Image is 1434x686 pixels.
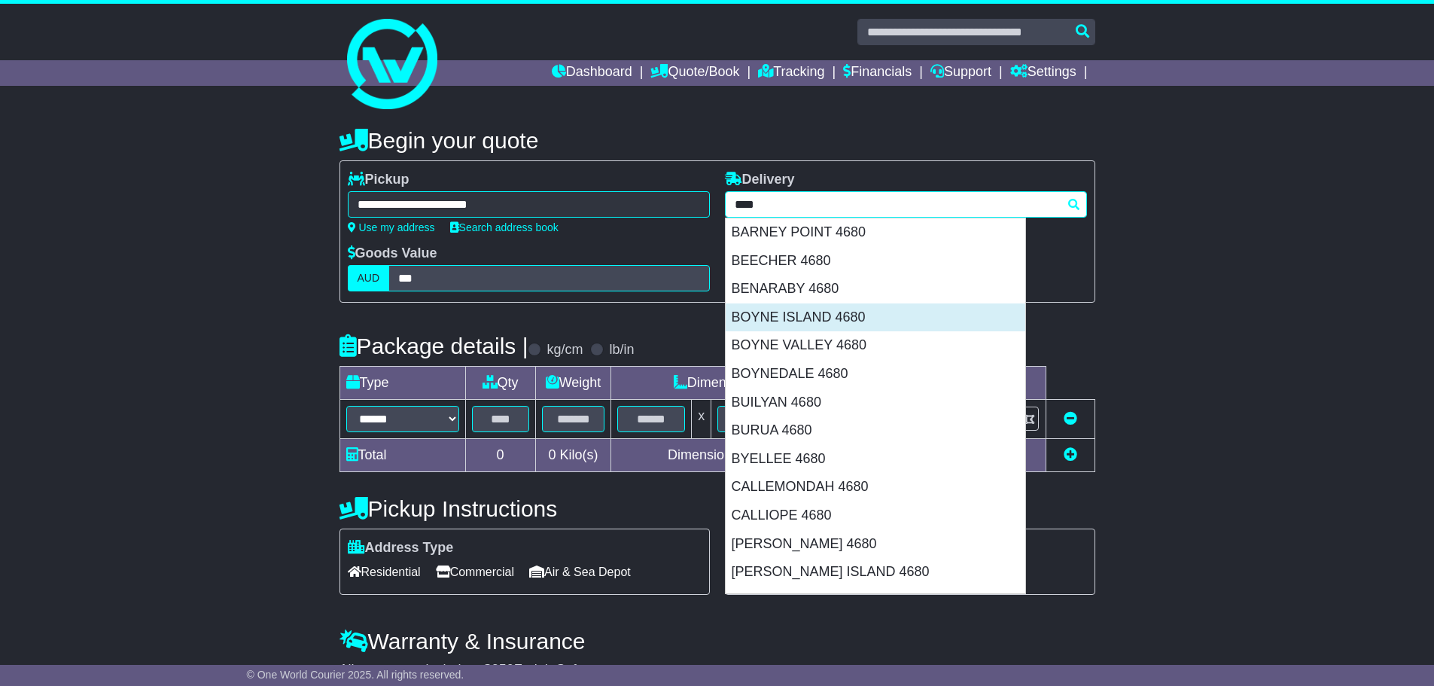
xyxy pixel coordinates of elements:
a: Tracking [758,60,824,86]
div: BARNEY POINT 4680 [726,218,1025,247]
h4: Package details | [339,334,528,358]
h4: Warranty & Insurance [339,629,1095,654]
a: Dashboard [552,60,632,86]
typeahead: Please provide city [725,191,1087,218]
div: BOYNE VALLEY 4680 [726,331,1025,360]
div: DIGLUM 4680 [726,587,1025,615]
a: Use my address [348,221,435,233]
div: BOYNE ISLAND 4680 [726,303,1025,332]
span: © One World Courier 2025. All rights reserved. [247,669,464,681]
a: Financials [843,60,912,86]
h4: Begin your quote [339,128,1095,153]
div: BEECHER 4680 [726,247,1025,276]
span: 0 [548,447,556,462]
span: Commercial [436,560,514,584]
label: AUD [348,265,390,291]
div: BUILYAN 4680 [726,389,1025,417]
label: kg/cm [547,342,583,358]
div: BENARABY 4680 [726,275,1025,303]
div: CALLEMONDAH 4680 [726,473,1025,502]
a: Add new item [1064,447,1077,462]
div: BURUA 4680 [726,416,1025,445]
td: 0 [465,439,535,472]
div: [PERSON_NAME] 4680 [726,530,1025,559]
div: [PERSON_NAME] ISLAND 4680 [726,558,1025,587]
div: BOYNEDALE 4680 [726,360,1025,389]
td: Type [339,367,465,400]
span: 250 [492,662,514,677]
td: Dimensions (L x W x H) [611,367,891,400]
a: Support [930,60,991,86]
a: Quote/Book [650,60,739,86]
label: Goods Value [348,245,437,262]
td: Dimensions in Centimetre(s) [611,439,891,472]
div: BYELLEE 4680 [726,445,1025,474]
label: Address Type [348,540,454,556]
div: All our quotes include a $ FreightSafe warranty. [339,662,1095,678]
div: CALLIOPE 4680 [726,502,1025,530]
a: Settings [1010,60,1076,86]
td: x [692,400,711,439]
span: Residential [348,560,421,584]
td: Weight [535,367,611,400]
label: Delivery [725,172,795,188]
span: Air & Sea Depot [529,560,631,584]
label: lb/in [609,342,634,358]
a: Remove this item [1064,411,1077,426]
h4: Pickup Instructions [339,496,710,521]
label: Pickup [348,172,409,188]
a: Search address book [450,221,559,233]
td: Kilo(s) [535,439,611,472]
td: Qty [465,367,535,400]
td: Total [339,439,465,472]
